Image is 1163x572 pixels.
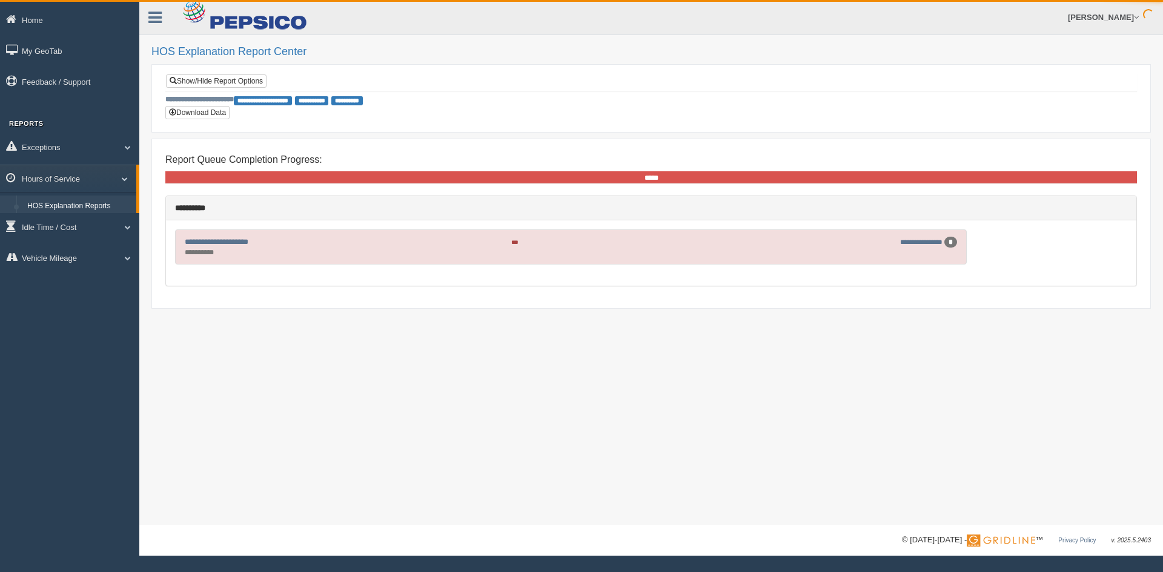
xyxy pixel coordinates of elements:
[166,74,267,88] a: Show/Hide Report Options
[151,46,1151,58] h2: HOS Explanation Report Center
[967,534,1035,547] img: Gridline
[165,154,1137,165] h4: Report Queue Completion Progress:
[165,106,230,119] button: Download Data
[1112,537,1151,544] span: v. 2025.5.2403
[22,196,136,217] a: HOS Explanation Reports
[1058,537,1096,544] a: Privacy Policy
[902,534,1151,547] div: © [DATE]-[DATE] - ™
